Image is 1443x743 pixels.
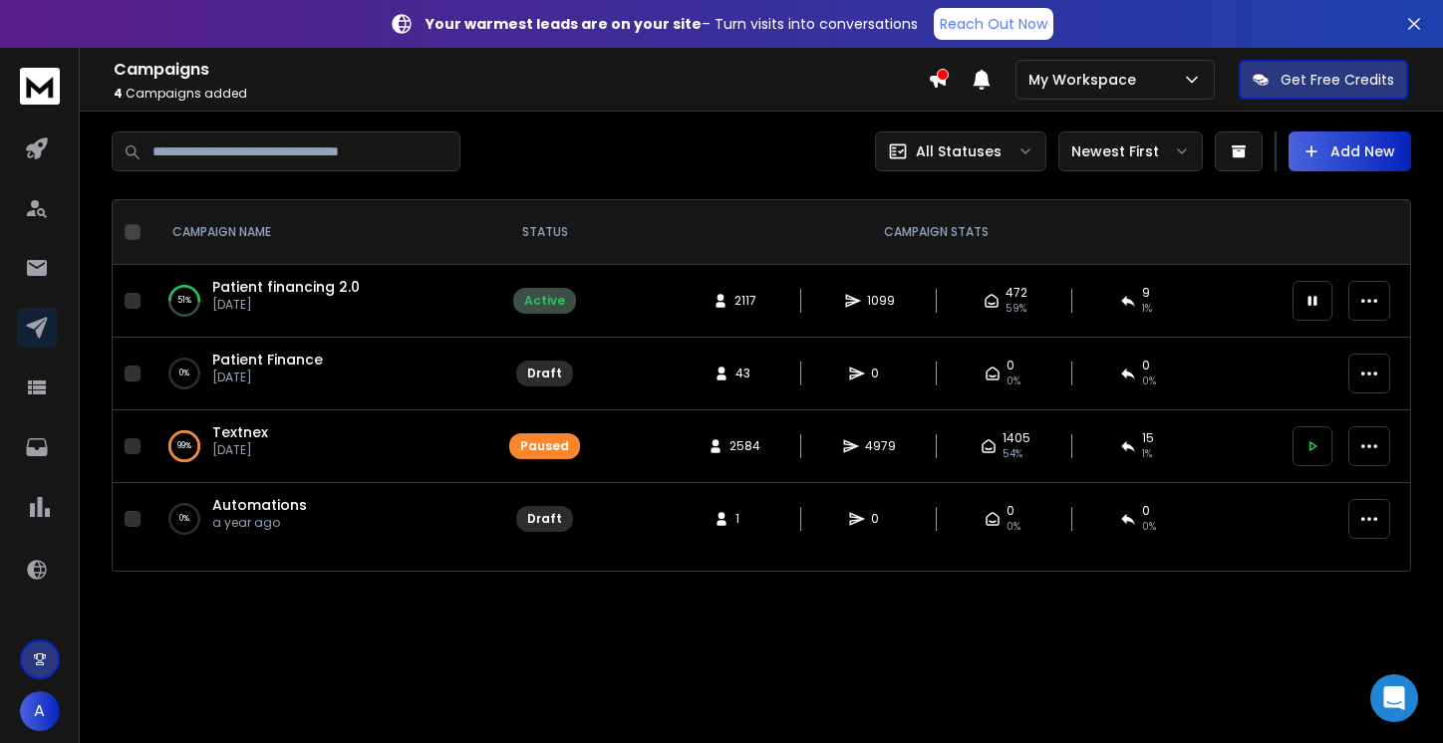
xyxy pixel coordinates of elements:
span: 1405 [1003,430,1030,446]
p: 0 % [179,364,189,383]
div: Draft [527,511,562,527]
span: 0% [1142,373,1156,389]
th: CAMPAIGN STATS [592,200,1281,265]
p: [DATE] [212,297,360,313]
div: Draft [527,366,562,381]
div: Active [524,293,565,309]
span: 43 [735,366,755,381]
p: 99 % [177,436,191,456]
h1: Campaigns [114,58,928,82]
button: A [20,691,60,731]
p: – Turn visits into conversations [426,14,918,34]
p: All Statuses [916,141,1002,161]
p: 51 % [177,291,191,311]
span: 0% [1007,519,1020,535]
span: 4979 [865,438,896,454]
div: Open Intercom Messenger [1370,674,1418,722]
button: Add New [1289,131,1411,171]
th: CAMPAIGN NAME [148,200,497,265]
div: Paused [520,438,569,454]
span: 0 [1142,358,1150,373]
img: logo [20,68,60,105]
a: Textnex [212,422,268,442]
a: Reach Out Now [934,8,1053,40]
span: 1 % [1142,301,1152,317]
span: 54 % [1003,446,1022,462]
p: [DATE] [212,442,268,458]
span: 0 [1007,358,1014,373]
a: Patient financing 2.0 [212,277,360,297]
th: STATUS [497,200,592,265]
p: Get Free Credits [1281,70,1394,90]
td: 99%Textnex[DATE] [148,410,497,483]
a: Automations [212,495,307,515]
span: 9 [1142,285,1150,301]
span: 0% [1142,519,1156,535]
span: 0 [871,511,891,527]
p: 0 % [179,509,189,529]
strong: Your warmest leads are on your site [426,14,702,34]
span: 1 [735,511,755,527]
span: 2117 [734,293,756,309]
span: 1099 [867,293,895,309]
span: 0 [871,366,891,381]
span: 2584 [729,438,760,454]
td: 51%Patient financing 2.0[DATE] [148,265,497,338]
span: 0 [1142,503,1150,519]
td: 0%Automationsa year ago [148,483,497,556]
span: 0% [1007,373,1020,389]
p: Reach Out Now [940,14,1047,34]
span: 0 [1007,503,1014,519]
p: Campaigns added [114,86,928,102]
p: a year ago [212,515,307,531]
p: [DATE] [212,370,323,385]
span: 59 % [1006,301,1026,317]
a: Patient Finance [212,350,323,370]
span: 15 [1142,430,1154,446]
button: Newest First [1058,131,1203,171]
span: 1 % [1142,446,1152,462]
button: Get Free Credits [1239,60,1408,100]
p: My Workspace [1028,70,1144,90]
span: 4 [114,85,123,102]
td: 0%Patient Finance[DATE] [148,338,497,410]
span: 472 [1006,285,1027,301]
